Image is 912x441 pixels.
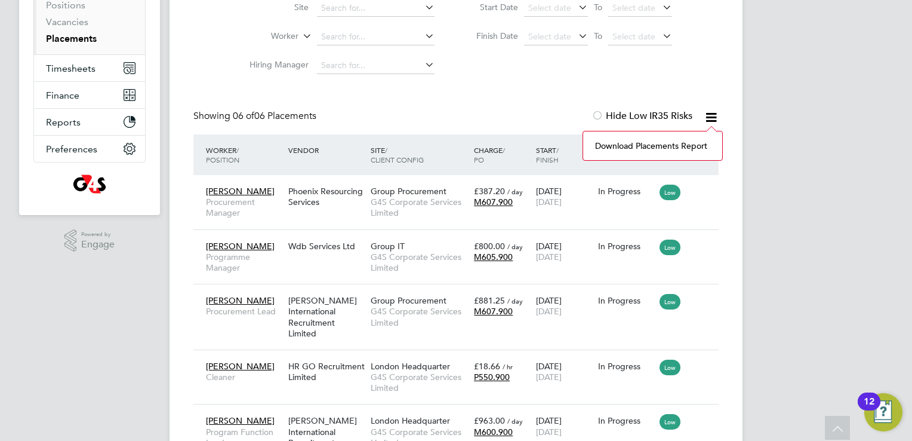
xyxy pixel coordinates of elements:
span: / Client Config [371,145,424,164]
span: M600.900 [474,427,513,437]
span: [PERSON_NAME] [206,295,275,306]
button: Open Resource Center, 12 new notifications [864,393,902,431]
div: In Progress [598,295,654,306]
span: £881.25 [474,295,505,306]
span: G4S Corporate Services Limited [371,252,468,273]
a: Powered byEngage [64,229,115,252]
span: P550.900 [474,372,510,382]
div: [PERSON_NAME] International Recruitment Limited [285,289,368,345]
span: / day [507,187,523,196]
div: In Progress [598,186,654,197]
span: Reports [46,117,81,128]
span: Finance [46,90,79,101]
span: [PERSON_NAME] [206,415,275,426]
span: G4S Corporate Services Limited [371,197,468,218]
span: Low [660,294,680,310]
span: [DATE] [536,252,562,262]
span: Preferences [46,143,97,155]
a: [PERSON_NAME]Programme ManagerWdb Services LtdGroup ITG4S Corporate Services Limited£800.00 / day... [203,234,719,244]
div: Charge [471,139,533,170]
span: Timesheets [46,63,95,74]
span: Low [660,360,680,375]
div: [DATE] [533,289,595,323]
span: Group Procurement [371,186,446,197]
span: / Finish [536,145,559,164]
button: Preferences [34,136,145,162]
span: Select date [612,31,655,42]
div: In Progress [598,361,654,372]
img: g4s1-logo-retina.png [73,174,106,194]
div: Site [368,139,471,170]
div: Vendor [285,139,368,161]
span: G4S Corporate Services Limited [371,372,468,393]
span: London Headquarter [371,415,450,426]
span: Low [660,240,680,255]
span: 06 Placements [233,110,316,122]
span: £387.20 [474,186,505,197]
span: Select date [528,31,571,42]
div: [DATE] [533,180,595,213]
span: 06 of [233,110,254,122]
span: £800.00 [474,241,505,252]
span: [DATE] [536,372,562,382]
div: 12 [864,402,874,417]
span: To [590,28,606,44]
span: / hr [503,362,513,371]
span: [DATE] [536,197,562,207]
label: Start Date [464,2,518,13]
span: Select date [528,2,571,13]
input: Search for... [317,57,435,74]
span: London Headquarter [371,361,450,372]
div: Worker [203,139,285,170]
a: [PERSON_NAME]Program Function Lead[PERSON_NAME] International Recruitment LimitedLondon Headquart... [203,409,719,419]
a: Vacancies [46,16,88,27]
div: In Progress [598,415,654,426]
div: In Progress [598,241,654,252]
span: [DATE] [536,306,562,317]
span: / day [507,416,523,425]
button: Finance [34,82,145,108]
span: / day [507,296,523,305]
span: [PERSON_NAME] [206,241,275,252]
div: Showing [193,110,319,122]
li: Download Placements Report [589,137,716,154]
label: Hide Low IR35 Risks [591,110,692,122]
span: Engage [81,240,115,250]
span: M605.900 [474,252,513,262]
span: Procurement Manager [206,197,282,218]
span: / Position [206,145,239,164]
span: Cleaner [206,372,282,382]
span: G4S Corporate Services Limited [371,306,468,327]
div: Wdb Services Ltd [285,235,368,258]
span: / day [507,242,523,251]
div: [DATE] [533,235,595,268]
a: Go to home page [33,174,146,194]
span: Select date [612,2,655,13]
span: Procurement Lead [206,306,282,317]
span: M607.900 [474,306,513,317]
label: Site [240,2,309,13]
div: HR GO Recruitment Limited [285,355,368,388]
div: Start [533,139,595,170]
span: Group Procurement [371,295,446,306]
span: Group IT [371,241,405,252]
span: Low [660,414,680,430]
span: [DATE] [536,427,562,437]
a: [PERSON_NAME]CleanerHR GO Recruitment LimitedLondon HeadquarterG4S Corporate Services Limited£18.... [203,354,719,365]
span: [PERSON_NAME] [206,186,275,197]
div: Phoenix Resourcing Services [285,180,368,213]
span: Low [660,185,680,200]
span: [PERSON_NAME] [206,361,275,372]
input: Search for... [317,29,435,45]
a: [PERSON_NAME]Procurement ManagerPhoenix Resourcing ServicesGroup ProcurementG4S Corporate Service... [203,179,719,189]
a: [PERSON_NAME]Procurement Lead[PERSON_NAME] International Recruitment LimitedGroup ProcurementG4S ... [203,289,719,299]
span: / PO [474,145,505,164]
span: Powered by [81,229,115,240]
span: M607.900 [474,197,513,207]
a: Placements [46,33,97,44]
button: Timesheets [34,55,145,81]
span: £18.66 [474,361,500,372]
span: Programme Manager [206,252,282,273]
span: £963.00 [474,415,505,426]
label: Hiring Manager [240,59,309,70]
